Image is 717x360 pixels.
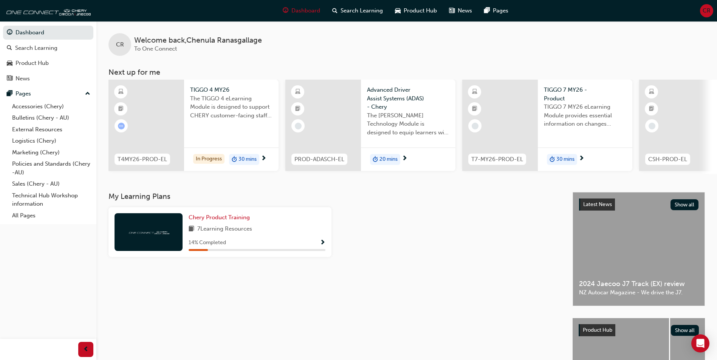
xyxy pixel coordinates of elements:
[493,6,508,15] span: Pages
[7,60,12,67] span: car-icon
[7,45,12,52] span: search-icon
[484,6,490,15] span: pages-icon
[3,87,93,101] button: Pages
[108,192,561,201] h3: My Learning Plans
[9,101,93,112] a: Accessories (Chery)
[291,6,320,15] span: Dashboard
[402,155,407,162] span: next-icon
[462,80,632,171] a: T7-MY26-PROD-ELTIGGO 7 MY26 - ProductTIGGO 7 MY26 eLearning Module provides essential information...
[4,3,91,18] img: oneconnect
[189,225,194,234] span: book-icon
[389,3,443,18] a: car-iconProduct Hub
[583,201,612,208] span: Latest News
[118,155,167,164] span: T4MY26-PROD-EL
[341,6,383,15] span: Search Learning
[118,87,124,97] span: learningResourceType_ELEARNING-icon
[649,87,654,97] span: learningResourceType_ELEARNING-icon
[15,44,57,52] div: Search Learning
[579,198,698,211] a: Latest NewsShow all
[472,87,477,97] span: learningResourceType_ELEARNING-icon
[443,3,478,18] a: news-iconNews
[9,124,93,135] a: External Resources
[96,68,717,77] h3: Next up for me
[15,74,30,83] div: News
[373,155,378,165] span: duration-icon
[190,94,273,120] span: The TIGGO 4 eLearning Module is designed to support CHERY customer-facing staff with the product ...
[9,135,93,147] a: Logistics (Chery)
[9,112,93,124] a: Bulletins (Chery - AU)
[550,155,555,165] span: duration-icon
[108,80,279,171] a: T4MY26-PROD-ELTIGGO 4 MY26The TIGGO 4 eLearning Module is designed to support CHERY customer-faci...
[189,238,226,247] span: 14 % Completed
[189,213,253,222] a: Chery Product Training
[15,59,49,68] div: Product Hub
[395,6,401,15] span: car-icon
[295,87,300,97] span: learningResourceType_ELEARNING-icon
[332,6,338,15] span: search-icon
[320,240,325,246] span: Show Progress
[472,104,477,114] span: booktick-icon
[3,26,93,40] a: Dashboard
[3,41,93,55] a: Search Learning
[326,3,389,18] a: search-iconSearch Learning
[649,104,654,114] span: booktick-icon
[190,86,273,94] span: TIGGO 4 MY26
[3,56,93,70] a: Product Hub
[277,3,326,18] a: guage-iconDashboard
[579,288,698,297] span: NZ Autocar Magazine - We drive the J7.
[648,155,687,164] span: CSH-PROD-EL
[7,29,12,36] span: guage-icon
[189,214,250,221] span: Chery Product Training
[3,72,93,86] a: News
[700,4,713,17] button: CR
[671,199,699,210] button: Show all
[404,6,437,15] span: Product Hub
[15,89,31,98] div: Pages
[9,147,93,158] a: Marketing (Chery)
[238,155,257,164] span: 30 mins
[283,6,288,15] span: guage-icon
[671,325,699,336] button: Show all
[579,280,698,288] span: 2024 Jaecoo J7 Track (EX) review
[295,104,300,114] span: booktick-icon
[295,123,302,129] span: learningRecordVerb_NONE-icon
[134,36,262,45] span: Welcome back , Chenula Ranasgallage
[478,3,514,18] a: pages-iconPages
[134,45,177,52] span: To One Connect
[232,155,237,165] span: duration-icon
[379,155,398,164] span: 20 mins
[579,324,699,336] a: Product HubShow all
[7,91,12,97] span: pages-icon
[197,225,252,234] span: 7 Learning Resources
[9,210,93,222] a: All Pages
[118,104,124,114] span: booktick-icon
[9,190,93,210] a: Technical Hub Workshop information
[544,103,626,128] span: TIGGO 7 MY26 eLearning Module provides essential information on changes introduced with the new M...
[573,192,705,306] a: Latest NewsShow all2024 Jaecoo J7 Track (EX) reviewNZ Autocar Magazine - We drive the J7.
[9,158,93,178] a: Policies and Standards (Chery -AU)
[85,89,90,99] span: up-icon
[83,345,89,354] span: prev-icon
[449,6,455,15] span: news-icon
[294,155,344,164] span: PROD-ADASCH-EL
[7,75,12,82] span: news-icon
[691,334,709,352] div: Open Intercom Messenger
[128,228,169,235] img: oneconnect
[471,155,523,164] span: T7-MY26-PROD-EL
[285,80,455,171] a: PROD-ADASCH-ELAdvanced Driver Assist Systems (ADAS) - CheryThe [PERSON_NAME] Technology Module is...
[261,155,266,162] span: next-icon
[544,86,626,103] span: TIGGO 7 MY26 - Product
[367,86,449,111] span: Advanced Driver Assist Systems (ADAS) - Chery
[649,123,655,129] span: learningRecordVerb_NONE-icon
[320,238,325,248] button: Show Progress
[9,178,93,190] a: Sales (Chery - AU)
[579,155,584,162] span: next-icon
[367,111,449,137] span: The [PERSON_NAME] Technology Module is designed to equip learners with essential knowledge about ...
[193,154,225,164] div: In Progress
[118,123,125,129] span: learningRecordVerb_ATTEMPT-icon
[472,123,479,129] span: learningRecordVerb_NONE-icon
[583,327,612,333] span: Product Hub
[703,6,711,15] span: CR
